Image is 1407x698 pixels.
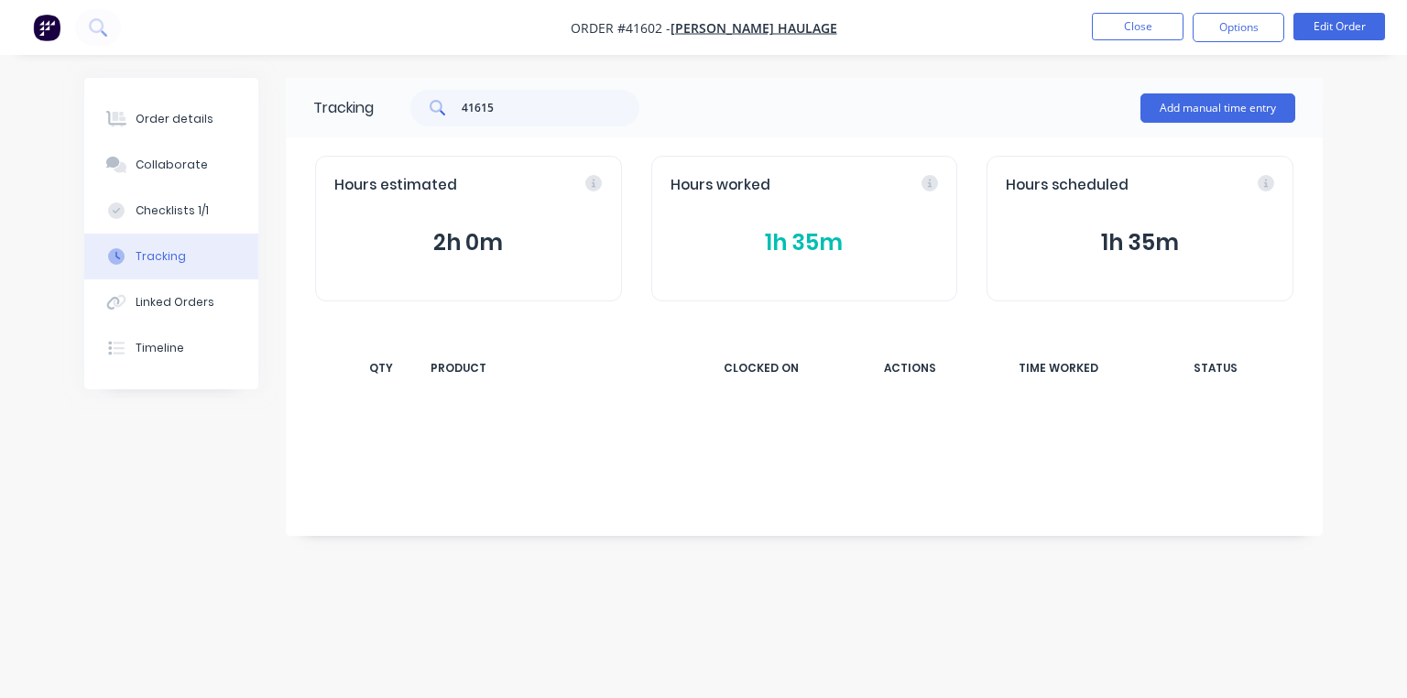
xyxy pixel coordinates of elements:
button: Add manual time entry [1140,93,1295,123]
button: Collaborate [84,142,258,188]
div: Tracking [313,97,374,119]
div: Timeline [136,340,184,356]
iframe: Intercom live chat [1345,636,1389,680]
button: Edit Order [1293,13,1385,40]
button: Tracking [84,234,258,279]
button: Options [1193,13,1284,42]
div: QTY [354,349,409,387]
span: Order #41602 - [571,19,671,37]
button: 2h 0m [334,225,603,260]
div: Tracking [136,248,186,265]
div: Order details [136,111,213,127]
span: Hours estimated [334,175,457,196]
button: Linked Orders [84,279,258,325]
button: 1h 35m [1006,225,1274,260]
div: STATUS [1138,349,1293,387]
div: TIME WORKED [989,349,1127,387]
button: Order details [84,96,258,142]
span: Hours worked [671,175,770,196]
a: [PERSON_NAME] Haulage [671,19,837,37]
button: 1h 35m [671,225,939,260]
div: CLOCKED ON [693,349,830,387]
button: Timeline [84,325,258,371]
div: ACTIONS [841,349,978,387]
input: Search... [462,90,640,126]
button: Close [1092,13,1183,40]
div: Collaborate [136,157,208,173]
div: Linked Orders [136,294,214,311]
img: Factory [33,14,60,41]
button: Checklists 1/1 [84,188,258,234]
div: PRODUCT [420,349,682,387]
span: Hours scheduled [1006,175,1129,196]
div: Checklists 1/1 [136,202,209,219]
